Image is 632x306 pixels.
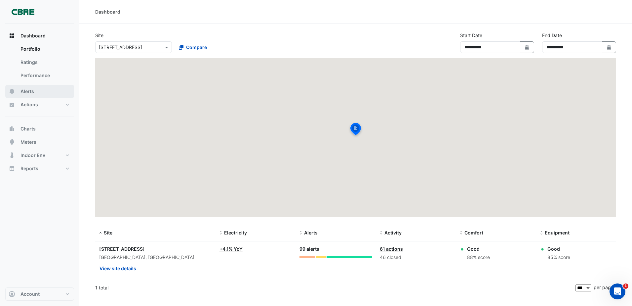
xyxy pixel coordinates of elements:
[15,56,74,69] a: Ratings
[348,122,363,138] img: site-pin-selected.svg
[9,152,15,159] app-icon: Indoor Env
[20,88,34,95] span: Alerts
[95,280,574,296] div: 1 total
[5,162,74,175] button: Reports
[15,69,74,82] a: Performance
[20,291,40,297] span: Account
[95,8,120,15] div: Dashboard
[9,165,15,172] app-icon: Reports
[380,254,452,261] div: 46 closed
[20,139,36,145] span: Meters
[99,245,212,252] div: [STREET_ADDRESS]
[5,135,74,149] button: Meters
[186,44,207,51] span: Compare
[20,126,36,132] span: Charts
[20,32,46,39] span: Dashboard
[542,32,562,39] label: End Date
[606,44,612,50] fa-icon: Select Date
[9,126,15,132] app-icon: Charts
[5,85,74,98] button: Alerts
[299,245,372,253] div: 99 alerts
[5,42,74,85] div: Dashboard
[384,230,402,235] span: Activity
[8,5,38,19] img: Company Logo
[99,263,137,274] button: View site details
[219,246,243,252] a: +4.1% YoY
[104,230,112,235] span: Site
[467,245,490,252] div: Good
[9,88,15,95] app-icon: Alerts
[5,29,74,42] button: Dashboard
[20,165,38,172] span: Reports
[610,283,625,299] iframe: Intercom live chat
[547,254,570,261] div: 85% score
[5,122,74,135] button: Charts
[175,41,211,53] button: Compare
[524,44,530,50] fa-icon: Select Date
[467,254,490,261] div: 88% score
[224,230,247,235] span: Electricity
[545,230,570,235] span: Equipment
[460,32,482,39] label: Start Date
[547,245,570,252] div: Good
[380,246,403,252] a: 61 actions
[9,101,15,108] app-icon: Actions
[99,254,212,261] div: [GEOGRAPHIC_DATA], [GEOGRAPHIC_DATA]
[20,152,45,159] span: Indoor Env
[623,283,628,289] span: 1
[15,42,74,56] a: Portfolio
[20,101,38,108] span: Actions
[5,287,74,301] button: Account
[5,149,74,162] button: Indoor Env
[464,230,483,235] span: Comfort
[9,32,15,39] app-icon: Dashboard
[594,284,613,290] span: per page
[304,230,318,235] span: Alerts
[95,32,103,39] label: Site
[9,139,15,145] app-icon: Meters
[5,98,74,111] button: Actions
